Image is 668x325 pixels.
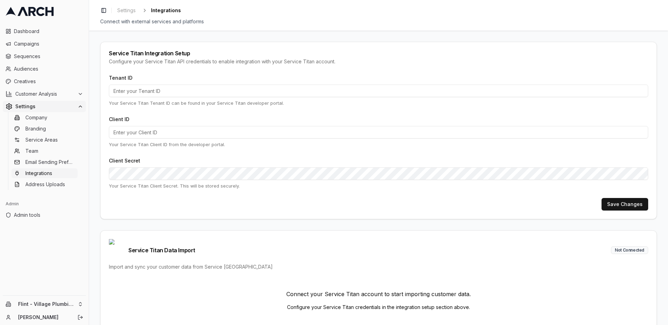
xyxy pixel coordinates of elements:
[114,6,181,15] nav: breadcrumb
[15,103,75,110] span: Settings
[3,299,86,310] button: Flint - Village Plumbing, Air & Electric
[3,209,86,221] a: Admin tools
[11,135,78,145] a: Service Areas
[14,78,83,85] span: Creatives
[109,116,129,122] label: Client ID
[25,125,46,132] span: Branding
[611,246,648,254] div: Not Connected
[109,304,648,311] p: Configure your Service Titan credentials in the integration setup section above.
[11,146,78,156] a: Team
[109,100,648,106] p: Your Service Titan Tenant ID can be found in your Service Titan developer portal.
[14,65,83,72] span: Audiences
[25,136,58,143] span: Service Areas
[109,263,648,270] div: Import and sync your customer data from Service [GEOGRAPHIC_DATA]
[3,88,86,100] button: Customer Analysis
[3,76,86,87] a: Creatives
[75,312,85,322] button: Log out
[11,180,78,189] a: Address Uploads
[109,158,140,164] label: Client Secret
[11,157,78,167] a: Email Sending Preferences
[25,114,47,121] span: Company
[109,126,648,138] input: Enter your Client ID
[602,198,648,211] button: Save Changes
[14,53,83,60] span: Sequences
[109,239,126,261] img: Service Titan logo
[117,7,136,14] span: Settings
[151,7,181,14] span: Integrations
[14,40,83,47] span: Campaigns
[25,181,65,188] span: Address Uploads
[14,28,83,35] span: Dashboard
[25,148,38,154] span: Team
[3,63,86,74] a: Audiences
[15,90,75,97] span: Customer Analysis
[3,198,86,209] div: Admin
[3,26,86,37] a: Dashboard
[25,159,75,166] span: Email Sending Preferences
[3,38,86,49] a: Campaigns
[109,75,133,81] label: Tenant ID
[3,101,86,112] button: Settings
[11,124,78,134] a: Branding
[109,141,648,148] p: Your Service Titan Client ID from the developer portal.
[109,85,648,97] input: Enter your Tenant ID
[14,212,83,219] span: Admin tools
[109,183,648,189] p: Your Service Titan Client Secret. This will be stored securely.
[109,50,648,56] div: Service Titan Integration Setup
[18,314,70,321] a: [PERSON_NAME]
[18,301,75,307] span: Flint - Village Plumbing, Air & Electric
[11,113,78,122] a: Company
[109,290,648,298] p: Connect your Service Titan account to start importing customer data.
[114,6,138,15] a: Settings
[109,58,648,65] div: Configure your Service Titan API credentials to enable integration with your Service Titan account.
[109,239,195,261] span: Service Titan Data Import
[25,170,52,177] span: Integrations
[3,51,86,62] a: Sequences
[11,168,78,178] a: Integrations
[100,18,657,25] div: Connect with external services and platforms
